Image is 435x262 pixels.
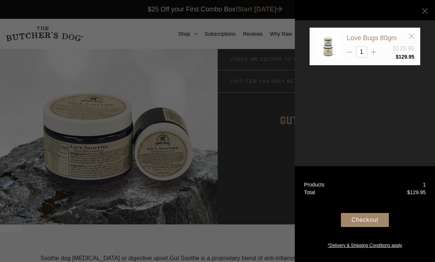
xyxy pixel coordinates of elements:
a: Products 1 Total $129.95 Checkout [295,166,435,262]
bdi: 129.95 [396,54,414,60]
span: $ [407,189,410,195]
bdi: 129.95 [407,189,426,195]
a: *Delivery & Shipping Conditions apply [295,240,435,249]
div: Products [304,181,324,189]
div: Total [304,189,315,196]
a: Love Bugs 80gm [347,34,397,42]
div: $129.95 [393,44,414,53]
img: Love Bugs 80gm [315,34,341,59]
span: $ [396,54,398,60]
div: 1 [423,181,426,189]
div: Checkout [341,213,389,227]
